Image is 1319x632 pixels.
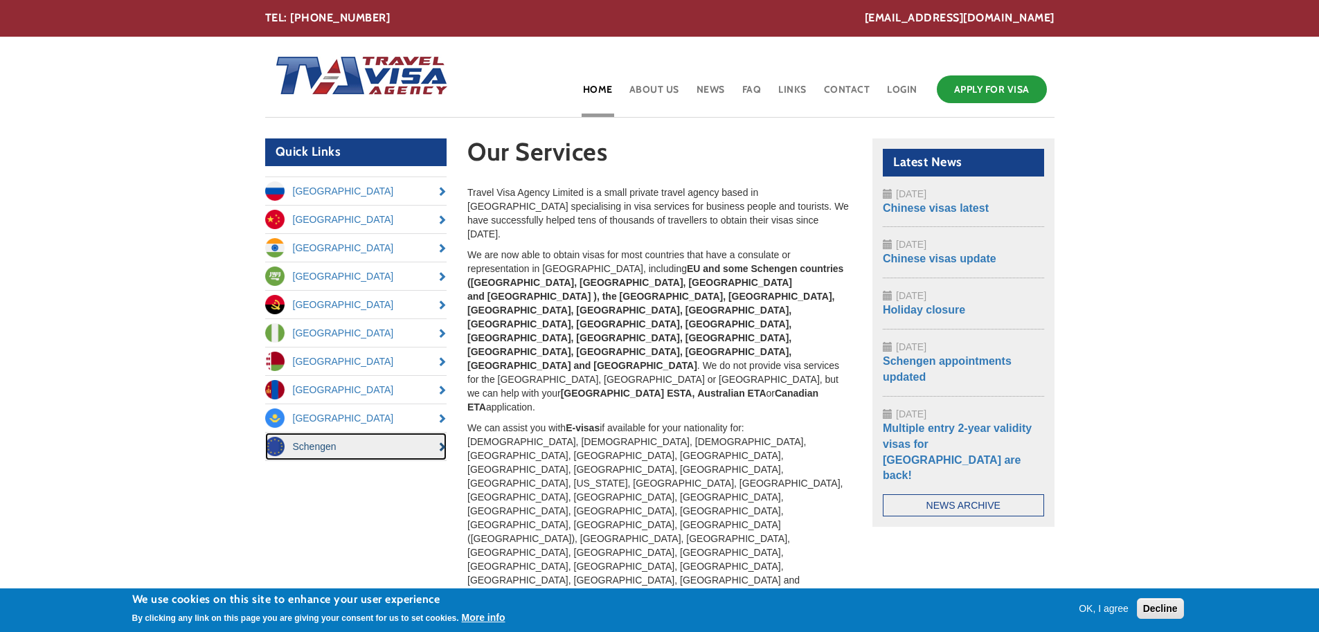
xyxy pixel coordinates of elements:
h1: Our Services [467,138,852,172]
p: We are now able to obtain visas for most countries that have a consulate or representation in [GE... [467,248,852,414]
a: Multiple entry 2-year validity visas for [GEOGRAPHIC_DATA] are back! [883,422,1032,482]
a: News Archive [883,494,1044,516]
h2: Latest News [883,149,1044,177]
span: [DATE] [896,341,926,352]
button: More info [462,611,505,624]
a: [GEOGRAPHIC_DATA] [265,404,447,432]
a: News [695,72,726,117]
a: [EMAIL_ADDRESS][DOMAIN_NAME] [865,10,1055,26]
a: Apply for Visa [937,75,1047,103]
a: [GEOGRAPHIC_DATA] [265,234,447,262]
div: TEL: [PHONE_NUMBER] [265,10,1055,26]
a: [GEOGRAPHIC_DATA] [265,262,447,290]
strong: Australian ETA [697,388,766,399]
h2: We use cookies on this site to enhance your user experience [132,592,505,607]
p: By clicking any link on this page you are giving your consent for us to set cookies. [132,613,459,623]
span: [DATE] [896,239,926,250]
strong: E-visas [566,422,600,433]
a: Schengen [265,433,447,460]
a: [GEOGRAPHIC_DATA] [265,177,447,205]
button: Decline [1137,598,1184,619]
a: Schengen appointments updated [883,355,1012,383]
a: [GEOGRAPHIC_DATA] [265,206,447,233]
span: [DATE] [896,408,926,419]
a: Login [886,72,919,117]
p: Travel Visa Agency Limited is a small private travel agency based in [GEOGRAPHIC_DATA] specialisi... [467,186,852,241]
a: About Us [628,72,681,117]
p: We can assist you with if available for your nationality for: [DEMOGRAPHIC_DATA], [DEMOGRAPHIC_DA... [467,421,852,601]
a: Chinese visas latest [883,202,989,214]
button: OK, I agree [1073,602,1134,615]
a: [GEOGRAPHIC_DATA] [265,347,447,375]
a: Links [777,72,808,117]
a: FAQ [741,72,763,117]
a: [GEOGRAPHIC_DATA] [265,291,447,318]
a: Home [582,72,614,117]
a: Contact [823,72,872,117]
a: Holiday closure [883,304,965,316]
strong: [GEOGRAPHIC_DATA] [561,388,665,399]
span: [DATE] [896,290,926,301]
span: [DATE] [896,188,926,199]
a: [GEOGRAPHIC_DATA] [265,319,447,347]
a: Chinese visas update [883,253,996,264]
img: Home [265,42,449,111]
strong: ESTA, [667,388,694,399]
a: [GEOGRAPHIC_DATA] [265,376,447,404]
